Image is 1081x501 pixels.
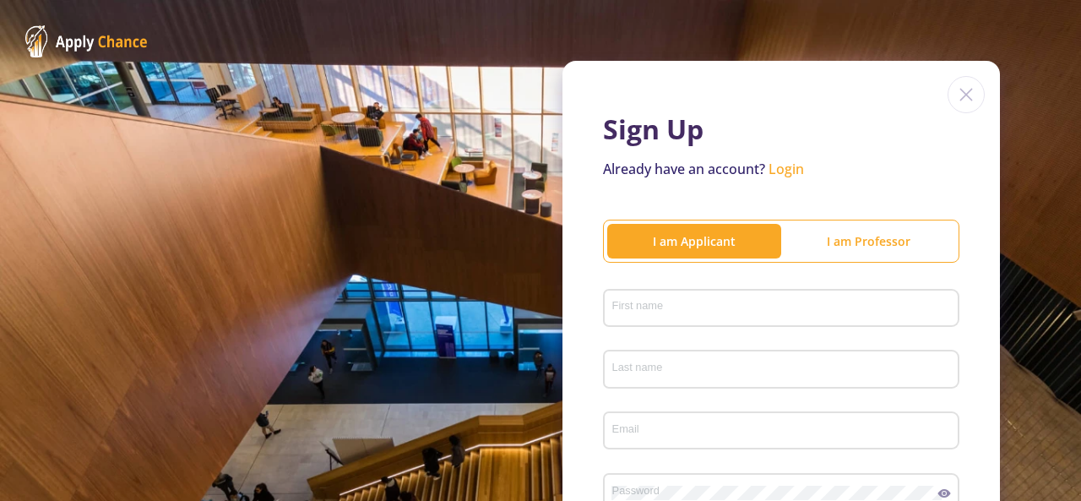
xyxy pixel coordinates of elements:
[607,232,781,250] div: I am Applicant
[603,159,959,179] p: Already have an account?
[781,232,955,250] div: I am Professor
[948,76,985,113] img: close icon
[603,113,959,145] h1: Sign Up
[769,160,804,178] a: Login
[25,25,148,57] img: ApplyChance Logo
